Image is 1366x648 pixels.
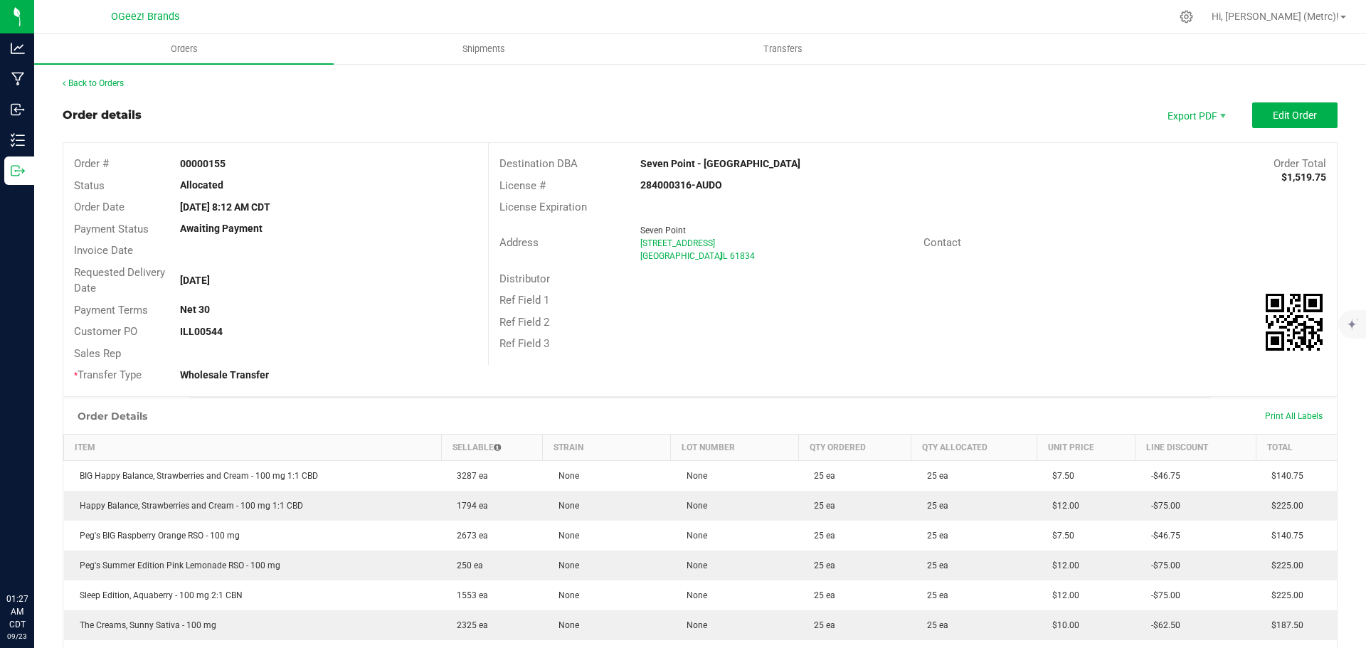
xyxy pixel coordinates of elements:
[63,78,124,88] a: Back to Orders
[450,501,488,511] span: 1794 ea
[640,225,686,235] span: Seven Point
[1045,561,1079,570] span: $12.00
[1144,501,1180,511] span: -$75.00
[1037,434,1135,460] th: Unit Price
[633,34,933,64] a: Transfers
[6,631,28,642] p: 09/23
[1264,561,1303,570] span: $225.00
[1045,531,1074,541] span: $7.50
[34,34,334,64] a: Orders
[74,201,125,213] span: Order Date
[180,179,223,191] strong: Allocated
[920,501,948,511] span: 25 ea
[11,72,25,86] inline-svg: Manufacturing
[450,471,488,481] span: 3287 ea
[1177,10,1195,23] div: Manage settings
[807,501,835,511] span: 25 ea
[74,223,149,235] span: Payment Status
[744,43,822,55] span: Transfers
[11,41,25,55] inline-svg: Analytics
[11,133,25,147] inline-svg: Inventory
[1144,531,1180,541] span: -$46.75
[74,266,165,295] span: Requested Delivery Date
[499,337,549,350] span: Ref Field 3
[807,561,835,570] span: 25 ea
[73,561,280,570] span: Peg's Summer Edition Pink Lemonade RSO - 100 mg
[499,201,587,213] span: License Expiration
[450,531,488,541] span: 2673 ea
[679,531,707,541] span: None
[551,620,579,630] span: None
[180,223,263,234] strong: Awaiting Payment
[180,326,223,337] strong: ILL00544
[920,531,948,541] span: 25 ea
[807,471,835,481] span: 25 ea
[64,434,442,460] th: Item
[730,251,755,261] span: 61834
[807,531,835,541] span: 25 ea
[551,531,579,541] span: None
[1265,411,1323,421] span: Print All Labels
[1144,561,1180,570] span: -$75.00
[74,157,109,170] span: Order #
[1256,434,1337,460] th: Total
[1274,157,1326,170] span: Order Total
[679,620,707,630] span: None
[1264,620,1303,630] span: $187.50
[152,43,217,55] span: Orders
[1144,471,1180,481] span: -$46.75
[180,304,210,315] strong: Net 30
[920,590,948,600] span: 25 ea
[1281,171,1326,183] strong: $1,519.75
[1045,620,1079,630] span: $10.00
[180,201,270,213] strong: [DATE] 8:12 AM CDT
[180,275,210,286] strong: [DATE]
[923,236,961,249] span: Contact
[450,590,488,600] span: 1553 ea
[1266,294,1323,351] img: Scan me!
[1045,590,1079,600] span: $12.00
[640,158,800,169] strong: Seven Point - [GEOGRAPHIC_DATA]
[73,531,240,541] span: Peg's BIG Raspberry Orange RSO - 100 mg
[73,501,303,511] span: Happy Balance, Strawberries and Cream - 100 mg 1:1 CBD
[78,410,147,422] h1: Order Details
[74,325,137,338] span: Customer PO
[1144,590,1180,600] span: -$75.00
[499,236,539,249] span: Address
[73,471,318,481] span: BIG Happy Balance, Strawberries and Cream - 100 mg 1:1 CBD
[443,43,524,55] span: Shipments
[1264,501,1303,511] span: $225.00
[499,294,549,307] span: Ref Field 1
[679,501,707,511] span: None
[1212,11,1339,22] span: Hi, [PERSON_NAME] (Metrc)!
[1252,102,1338,128] button: Edit Order
[1144,620,1180,630] span: -$62.50
[11,164,25,178] inline-svg: Outbound
[1273,110,1317,121] span: Edit Order
[334,34,633,64] a: Shipments
[1135,434,1256,460] th: Line Discount
[920,620,948,630] span: 25 ea
[1264,471,1303,481] span: $140.75
[441,434,542,460] th: Sellable
[671,434,799,460] th: Lot Number
[74,179,105,192] span: Status
[920,471,948,481] span: 25 ea
[1264,590,1303,600] span: $225.00
[551,501,579,511] span: None
[679,561,707,570] span: None
[551,590,579,600] span: None
[11,102,25,117] inline-svg: Inbound
[73,590,243,600] span: Sleep Edition, Aquaberry - 100 mg 2:1 CBN
[180,369,269,381] strong: Wholesale Transfer
[551,471,579,481] span: None
[1045,501,1079,511] span: $12.00
[679,590,707,600] span: None
[807,590,835,600] span: 25 ea
[74,368,142,381] span: Transfer Type
[1153,102,1238,128] li: Export PDF
[111,11,179,23] span: OGeez! Brands
[1266,294,1323,351] qrcode: 00000155
[499,316,549,329] span: Ref Field 2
